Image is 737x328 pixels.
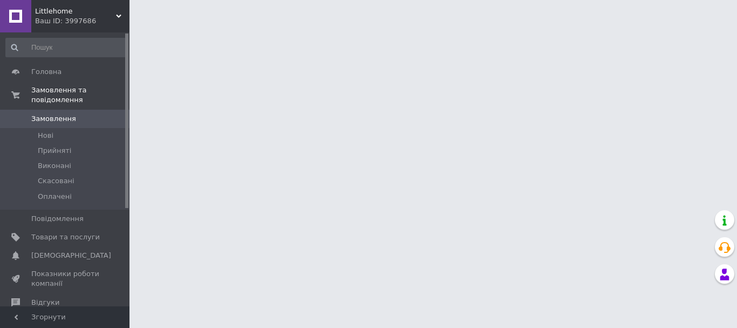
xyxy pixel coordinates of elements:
[31,85,129,105] span: Замовлення та повідомлення
[35,16,129,26] div: Ваш ID: 3997686
[31,214,84,224] span: Повідомлення
[38,146,71,156] span: Прийняті
[5,38,127,57] input: Пошук
[31,114,76,124] span: Замовлення
[38,176,74,186] span: Скасовані
[31,251,111,260] span: [DEMOGRAPHIC_DATA]
[31,269,100,289] span: Показники роботи компанії
[38,161,71,171] span: Виконані
[31,298,59,307] span: Відгуки
[31,232,100,242] span: Товари та послуги
[35,6,116,16] span: Littlehome
[31,67,62,77] span: Головна
[38,131,53,140] span: Нові
[38,192,72,202] span: Оплачені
